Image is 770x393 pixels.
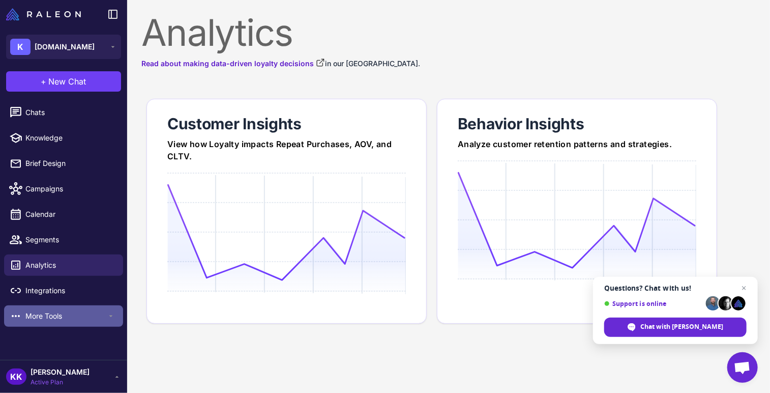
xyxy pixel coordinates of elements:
[4,204,123,225] a: Calendar
[167,138,406,162] div: View how Loyalty impacts Repeat Purchases, AOV, and CLTV.
[25,209,115,220] span: Calendar
[604,300,702,307] span: Support is online
[4,127,123,149] a: Knowledge
[25,234,115,245] span: Segments
[4,229,123,250] a: Segments
[6,369,26,385] div: KK
[437,99,717,324] a: Behavior InsightsAnalyze customer retention patterns and strategies.
[325,59,420,68] span: in our [GEOGRAPHIC_DATA].
[458,114,696,134] div: Behavior Insights
[25,311,107,322] span: More Tools
[738,282,750,294] span: Close chat
[41,75,47,88] span: +
[25,183,115,194] span: Campaigns
[35,41,95,52] span: [DOMAIN_NAME]
[6,8,81,20] img: Raleon Logo
[31,378,90,387] span: Active Plan
[25,107,115,118] span: Chats
[458,138,696,150] div: Analyze customer retention patterns and strategies.
[604,284,747,292] span: Questions? Chat with us!
[141,58,325,69] a: Read about making data-driven loyalty decisions
[31,367,90,378] span: [PERSON_NAME]
[167,114,406,134] div: Customer Insights
[4,153,123,174] a: Brief Design
[6,71,121,92] button: +New Chat
[4,178,123,200] a: Campaigns
[25,285,115,296] span: Integrations
[146,99,427,324] a: Customer InsightsView how Loyalty impacts Repeat Purchases, AOV, and CLTV.
[640,322,723,331] span: Chat with [PERSON_NAME]
[4,255,123,276] a: Analytics
[6,8,85,20] a: Raleon Logo
[10,39,31,55] div: K
[25,132,115,144] span: Knowledge
[25,158,115,169] span: Brief Design
[727,352,758,383] div: Open chat
[141,14,756,51] div: Analytics
[6,35,121,59] button: K[DOMAIN_NAME]
[4,280,123,301] a: Integrations
[49,75,86,88] span: New Chat
[604,318,747,337] div: Chat with Raleon
[25,260,115,271] span: Analytics
[4,102,123,123] a: Chats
